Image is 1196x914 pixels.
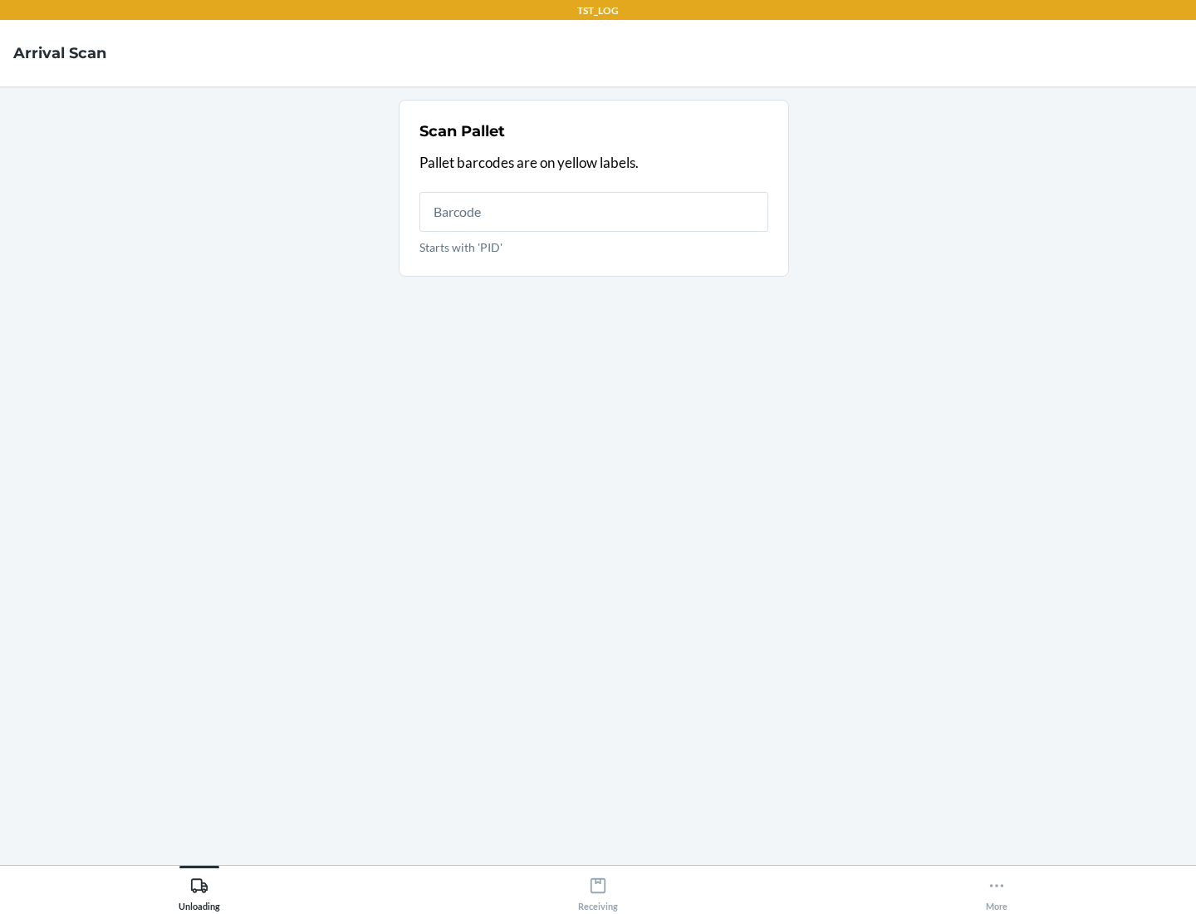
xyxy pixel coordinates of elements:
div: Unloading [179,870,220,912]
p: Pallet barcodes are on yellow labels. [419,152,768,174]
p: Starts with 'PID' [419,238,768,256]
p: TST_LOG [577,3,619,18]
div: Receiving [578,870,618,912]
div: More [986,870,1007,912]
h2: Scan Pallet [419,120,505,142]
button: Receiving [399,866,797,912]
h4: Arrival Scan [13,42,106,64]
input: Starts with 'PID' [419,192,768,232]
button: More [797,866,1196,912]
